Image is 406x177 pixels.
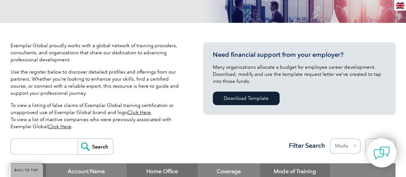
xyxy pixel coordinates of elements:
input: Search [78,139,113,154]
p: To view a listing of false claims of Exemplar Global training certification or unapproved use of ... [11,102,184,130]
p: Many organizations allocate a budget for employee career development. Download, modify and use th... [213,64,386,85]
a: Download Template [213,92,280,105]
img: contact-chat.png [374,145,390,161]
h3: Need financial support from your employer? [213,51,386,59]
p: Exemplar Global proudly works with a global network of training providers, consultants, and organ... [11,42,184,63]
a: BACK TO TOP [10,164,43,177]
p: Use the register below to discover detailed profiles and offerings from our partners. Whether you... [11,68,184,97]
h3: Filter Search [285,142,325,150]
img: en [396,3,404,9]
a: Click Here [48,124,71,129]
a: Click Here [127,110,151,115]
